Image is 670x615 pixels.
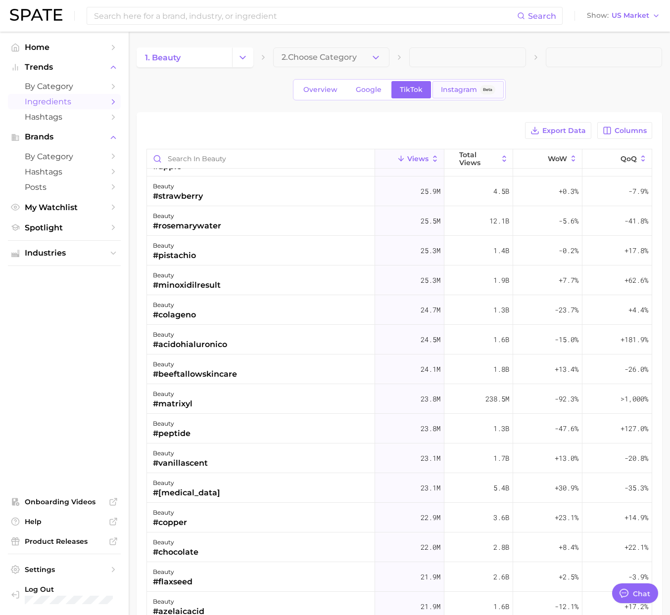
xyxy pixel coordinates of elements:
span: +13.4% [555,363,578,375]
span: +4.4% [628,304,648,316]
div: beauty [153,507,187,519]
a: Onboarding Videos [8,494,121,509]
span: 2. Choose Category [282,53,357,62]
span: -23.7% [555,304,578,316]
span: -5.6% [559,215,578,227]
span: Search [528,11,556,21]
a: Product Releases [8,534,121,549]
span: -35.3% [624,482,648,494]
span: -47.6% [555,423,578,435]
input: Search in beauty [147,149,375,168]
span: Settings [25,565,104,574]
span: 23.1m [421,482,440,494]
div: #acidohialuronico [153,339,227,351]
span: 24.5m [421,334,440,346]
div: beauty [153,358,237,370]
span: Columns [615,127,647,135]
span: >1,000% [621,394,648,403]
button: beauty#peptide23.8m1.3b-47.6%+127.0% [147,414,652,443]
span: +127.0% [621,423,648,435]
div: beauty [153,447,208,459]
span: Ingredients [25,97,104,106]
span: 1.6b [493,334,509,346]
button: beauty#pistachio25.3m1.4b-0.2%+17.8% [147,236,652,265]
div: #peptide [153,428,191,439]
span: +17.2% [624,601,648,613]
span: -7.9% [628,185,648,197]
span: +30.9% [555,482,578,494]
div: beauty [153,180,203,192]
span: -3.9% [628,571,648,583]
button: Export Data [525,122,591,139]
button: beauty#chocolate22.0m2.8b+8.4%+22.1% [147,532,652,562]
span: 1.7b [493,452,509,464]
span: Hashtags [25,112,104,122]
span: by Category [25,152,104,161]
span: 1.4b [493,245,509,257]
div: beauty [153,596,204,608]
span: +14.9% [624,512,648,524]
div: #strawberry [153,190,203,202]
button: Views [375,149,444,169]
button: Total Views [444,149,514,169]
span: 23.8m [421,393,440,405]
button: beauty#[MEDICAL_DATA]23.1m5.4b+30.9%-35.3% [147,473,652,503]
span: WoW [548,155,567,163]
div: beauty [153,477,220,489]
a: Posts [8,179,121,195]
span: +17.8% [624,245,648,257]
span: +7.7% [559,274,578,286]
span: Beta [483,86,492,94]
button: beauty#beeftallowskincare24.1m1.8b+13.4%-26.0% [147,354,652,384]
button: beauty#minoxidilresult25.3m1.9b+7.7%+62.6% [147,265,652,295]
button: beauty#rosemarywater25.5m12.1b-5.6%-41.8% [147,206,652,236]
span: My Watchlist [25,203,104,212]
div: #colageno [153,309,196,321]
button: Industries [8,246,121,261]
span: QoQ [621,155,637,163]
div: #rosemarywater [153,220,221,232]
span: 1.9b [493,274,509,286]
a: Home [8,40,121,55]
a: Ingredients [8,94,121,109]
button: beauty#flaxseed21.9m2.6b+2.5%-3.9% [147,562,652,592]
span: -12.1% [555,601,578,613]
span: 23.8m [421,423,440,435]
div: #beeftallowskincare [153,368,237,380]
a: My Watchlist [8,200,121,215]
img: SPATE [10,9,62,21]
span: +23.1% [555,512,578,524]
a: InstagramBeta [432,81,504,98]
a: 1. beauty [137,47,232,67]
span: 25.9m [421,185,440,197]
span: 22.9m [421,512,440,524]
span: Onboarding Videos [25,497,104,506]
div: beauty [153,240,196,252]
span: -20.8% [624,452,648,464]
span: Google [356,86,382,94]
span: 4.5b [493,185,509,197]
span: +181.9% [621,334,648,346]
span: -15.0% [555,334,578,346]
div: #flaxseed [153,576,192,588]
div: #minoxidilresult [153,279,221,291]
div: beauty [153,299,196,311]
a: Google [347,81,390,98]
span: 25.5m [421,215,440,227]
span: Spotlight [25,223,104,232]
span: 2.8b [493,541,509,553]
span: 24.7m [421,304,440,316]
div: beauty [153,329,227,341]
span: 22.0m [421,541,440,553]
a: Hashtags [8,109,121,125]
span: Show [587,13,609,18]
button: Columns [597,122,652,139]
button: beauty#colageno24.7m1.3b-23.7%+4.4% [147,295,652,325]
span: +8.4% [559,541,578,553]
div: #[MEDICAL_DATA] [153,487,220,499]
a: Overview [295,81,346,98]
span: Trends [25,63,104,72]
button: ShowUS Market [584,9,663,22]
div: #matrixyl [153,398,192,410]
span: Hashtags [25,167,104,176]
